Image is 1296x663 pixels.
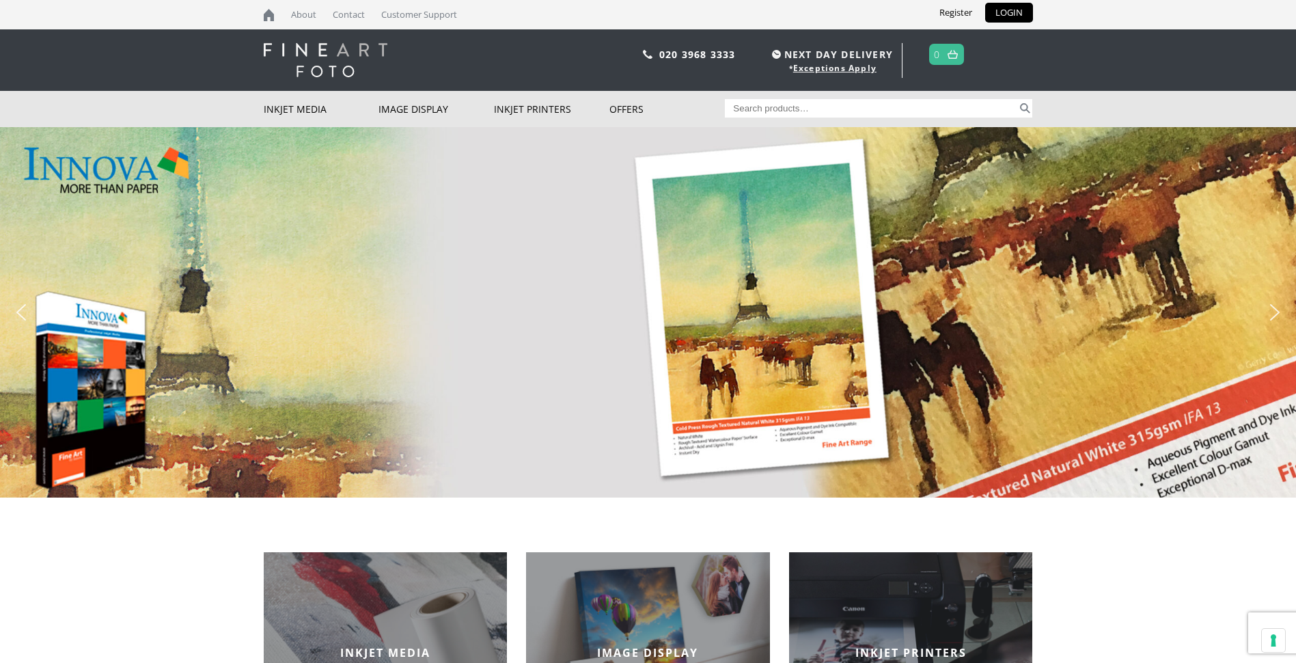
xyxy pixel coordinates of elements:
div: ORDER NOW - 15% Off ALL SIZES [308,370,463,385]
img: previous arrow [10,301,32,323]
img: basket.svg [948,50,958,59]
h2: INKJET PRINTERS [789,645,1033,660]
a: 0 [934,44,940,64]
span: NEXT DAY DELIVERY [769,46,893,62]
img: phone.svg [643,50,652,59]
a: Innova Cold Press Rough Textured 315gsm IFA13 [291,275,527,307]
a: Inkjet Printers [494,91,609,127]
a: Register [929,3,982,23]
a: 020 3968 3333 [659,48,736,61]
img: logo-white.svg [264,43,387,77]
button: Your consent preferences for tracking technologies [1262,629,1285,652]
img: time.svg [772,50,781,59]
a: Exceptions Apply [793,62,877,74]
a: Inkjet Media [264,91,379,127]
a: Deal of the WEEK [291,247,527,269]
a: ORDER NOW - 15% Off ALL SIZES [294,367,476,388]
img: next arrow [1264,301,1286,323]
div: Choose slide to display. [642,504,655,518]
input: Search products… [725,99,1017,118]
h2: INKJET MEDIA [264,645,508,660]
p: Fourdrinier, acid-free, museum quality paper with a natural white finish and rough ‘watercolour’ ... [291,314,516,357]
button: Search [1017,99,1033,118]
h2: IMAGE DISPLAY [526,645,770,660]
a: LOGIN [985,3,1033,23]
a: Offers [609,91,725,127]
a: Image Display [378,91,494,127]
div: Deal of the WEEKInnova Cold Press Rough Textured 315gsm IFA13Fourdrinier, acid-free, museum quali... [271,233,540,405]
